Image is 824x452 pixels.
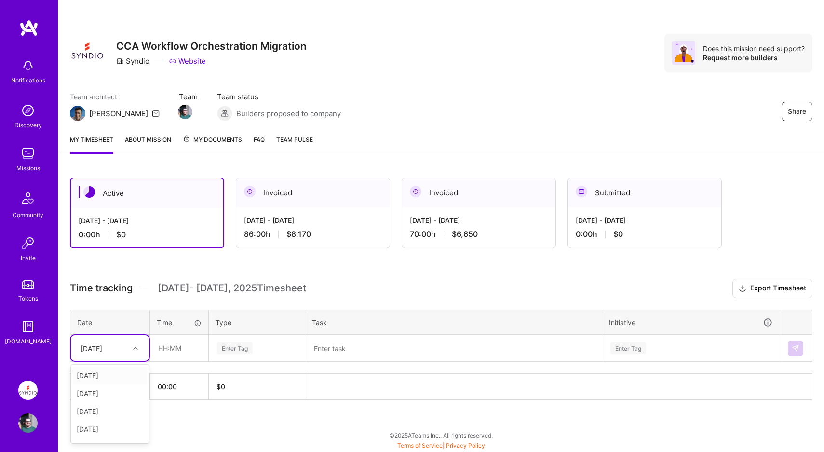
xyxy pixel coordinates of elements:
a: Team Member Avatar [179,104,191,120]
div: [DATE] [71,420,149,438]
i: icon Download [739,284,746,294]
div: Syndio [116,56,149,66]
div: [DATE] - [DATE] [410,215,548,225]
img: Avatar [672,41,695,65]
th: Type [209,310,305,335]
div: [PERSON_NAME] [89,109,148,119]
div: Community [13,210,43,220]
div: 70:00 h [410,229,548,239]
div: Submitted [568,178,721,207]
div: [DATE] - [DATE] [79,216,216,226]
img: Submitted [576,186,587,197]
span: $6,650 [452,229,478,239]
th: Task [305,310,602,335]
a: Terms of Service [397,442,443,449]
a: User Avatar [16,413,40,433]
button: Export Timesheet [732,279,812,298]
div: 0:00 h [576,229,714,239]
th: Total [70,374,150,400]
div: Notifications [11,75,45,85]
a: My timesheet [70,135,113,154]
a: Website [169,56,206,66]
img: Submit [792,344,799,352]
div: Time [157,317,202,328]
a: Privacy Policy [446,442,485,449]
img: Builders proposed to company [217,106,232,121]
div: Invoiced [236,178,390,207]
div: [DATE] [81,343,102,353]
img: bell [18,56,38,75]
div: [DATE] - [DATE] [244,215,382,225]
img: logo [19,19,39,37]
th: Date [70,310,150,335]
a: Team Pulse [276,135,313,154]
i: icon Chevron [133,346,138,351]
div: Invoiced [402,178,555,207]
div: [DATE] [71,384,149,402]
img: Community [16,187,40,210]
span: $0 [613,229,623,239]
img: Team Architect [70,106,85,121]
div: Request more builders [703,53,805,62]
div: Discovery [14,120,42,130]
img: User Avatar [18,413,38,433]
th: 00:00 [150,374,209,400]
span: Team Pulse [276,136,313,143]
img: Active [83,186,95,198]
img: tokens [22,280,34,289]
div: © 2025 ATeams Inc., All rights reserved. [58,423,824,447]
img: Invite [18,233,38,253]
span: | [397,442,485,449]
div: Tokens [18,293,38,303]
div: Invite [21,253,36,263]
span: Team [179,92,198,102]
div: [DATE] - [DATE] [576,215,714,225]
a: Syndio: CCA Workflow Orchestration Migration [16,381,40,400]
h3: CCA Workflow Orchestration Migration [116,40,307,52]
span: My Documents [183,135,242,145]
input: HH:MM [150,335,208,361]
img: guide book [18,317,38,336]
button: Share [782,102,812,121]
span: [DATE] - [DATE] , 2025 Timesheet [158,282,306,294]
div: 86:00 h [244,229,382,239]
div: Active [71,178,223,208]
img: Team Member Avatar [178,105,192,119]
div: 0:00 h [79,230,216,240]
div: [DATE] [71,402,149,420]
span: Share [788,107,806,116]
div: Missions [16,163,40,173]
div: [DOMAIN_NAME] [5,336,52,346]
a: FAQ [254,135,265,154]
a: About Mission [125,135,171,154]
span: Team architect [70,92,160,102]
span: Team status [217,92,341,102]
span: $ 0 [216,383,225,391]
div: Enter Tag [610,341,646,356]
img: Company Logo [70,34,105,68]
img: Syndio: CCA Workflow Orchestration Migration [18,381,38,400]
img: Invoiced [410,186,421,197]
div: Initiative [609,317,773,328]
div: [DATE] [71,367,149,384]
div: Enter Tag [217,341,253,356]
span: Builders proposed to company [236,109,341,119]
img: teamwork [18,144,38,163]
img: Invoiced [244,186,256,197]
i: icon Mail [152,110,160,117]
img: discovery [18,101,38,120]
i: icon CompanyGray [116,57,124,65]
a: My Documents [183,135,242,154]
span: $0 [116,230,126,240]
div: Does this mission need support? [703,44,805,53]
span: $8,170 [286,229,311,239]
span: Time tracking [70,282,133,294]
